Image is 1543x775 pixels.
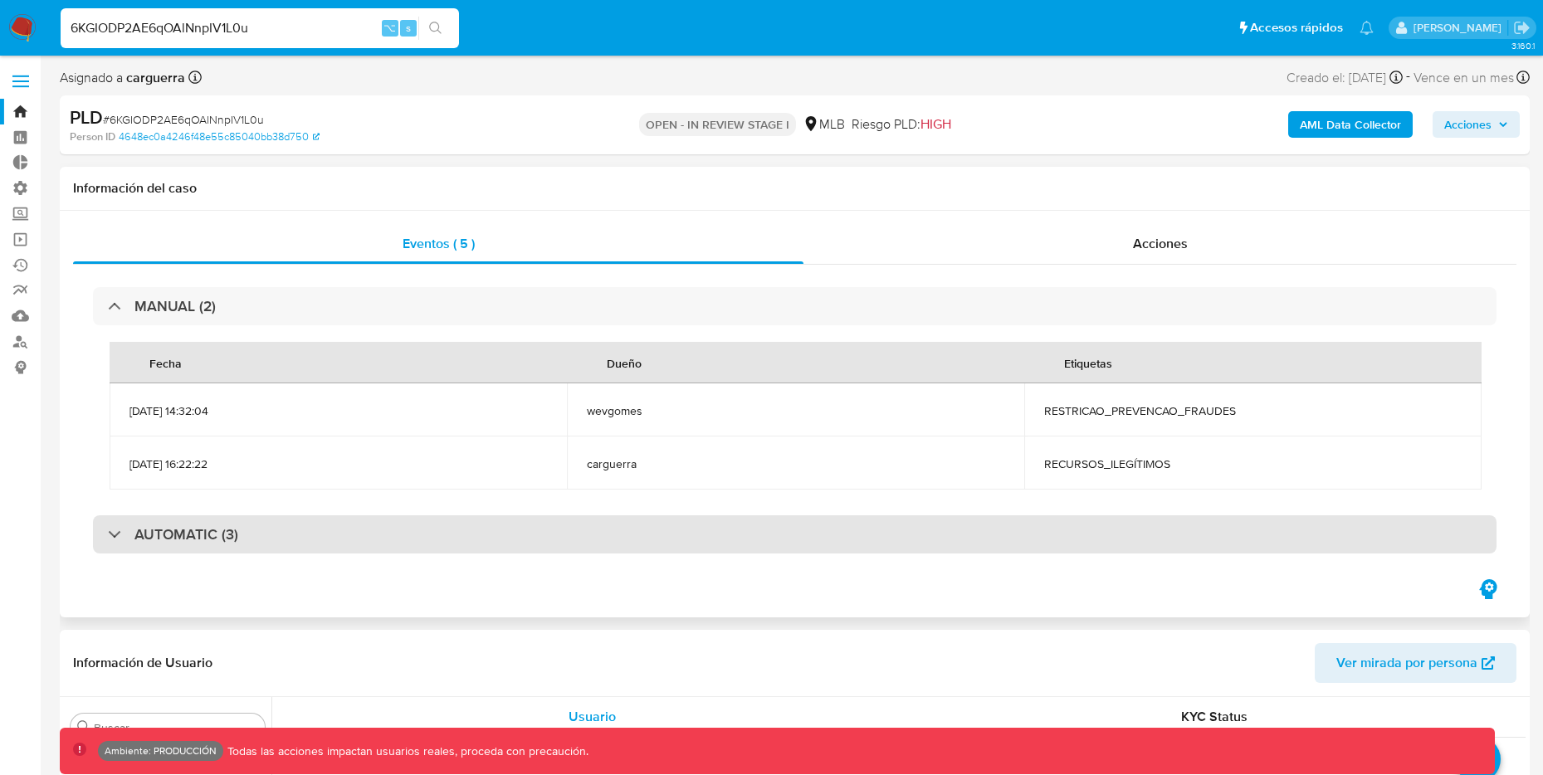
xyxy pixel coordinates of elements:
[418,17,452,40] button: search-icon
[129,343,202,383] div: Fecha
[1133,234,1188,253] span: Acciones
[60,69,185,87] span: Asignado a
[123,68,185,87] b: carguerra
[383,20,396,36] span: ⌥
[1360,21,1374,35] a: Notificaciones
[77,720,90,734] button: Buscar
[587,456,1004,471] span: carguerra
[1181,707,1248,726] span: KYC Status
[1288,111,1413,138] button: AML Data Collector
[569,707,616,726] span: Usuario
[61,17,459,39] input: Buscar usuario o caso...
[1444,111,1492,138] span: Acciones
[1414,20,1507,36] p: luis.birchenz@mercadolibre.com
[920,115,951,134] span: HIGH
[103,111,264,128] span: # 6KGIODP2AE6qOAlNnpIV1L0u
[1044,456,1462,471] span: RECURSOS_ILEGÍTIMOS
[587,403,1004,418] span: wevgomes
[73,180,1516,197] h1: Información del caso
[134,297,216,315] h3: MANUAL (2)
[1250,19,1343,37] span: Accesos rápidos
[1513,19,1531,37] a: Salir
[119,129,320,144] a: 4648ec0a4246f48e55c85040bb38d750
[852,115,951,134] span: Riesgo PLD:
[129,403,547,418] span: [DATE] 14:32:04
[1300,111,1401,138] b: AML Data Collector
[134,525,238,543] h3: AUTOMATIC (3)
[1287,66,1403,89] div: Creado el: [DATE]
[587,343,662,383] div: Dueño
[406,20,411,36] span: s
[1315,643,1516,683] button: Ver mirada por persona
[1414,69,1514,87] span: Vence en un mes
[73,655,212,671] h1: Información de Usuario
[70,104,103,130] b: PLD
[93,287,1497,325] div: MANUAL (2)
[403,234,475,253] span: Eventos ( 5 )
[639,113,796,136] p: OPEN - IN REVIEW STAGE I
[93,515,1497,553] div: AUTOMATIC (3)
[70,129,115,144] b: Person ID
[1433,111,1520,138] button: Acciones
[129,456,547,471] span: [DATE] 16:22:22
[1406,66,1410,89] span: -
[1044,343,1132,383] div: Etiquetas
[803,115,845,134] div: MLB
[1044,403,1462,418] span: RESTRICAO_PREVENCAO_FRAUDES
[1336,643,1477,683] span: Ver mirada por persona
[105,748,217,754] p: Ambiente: PRODUCCIÓN
[94,720,258,735] input: Buscar
[223,743,588,759] p: Todas las acciones impactan usuarios reales, proceda con precaución.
